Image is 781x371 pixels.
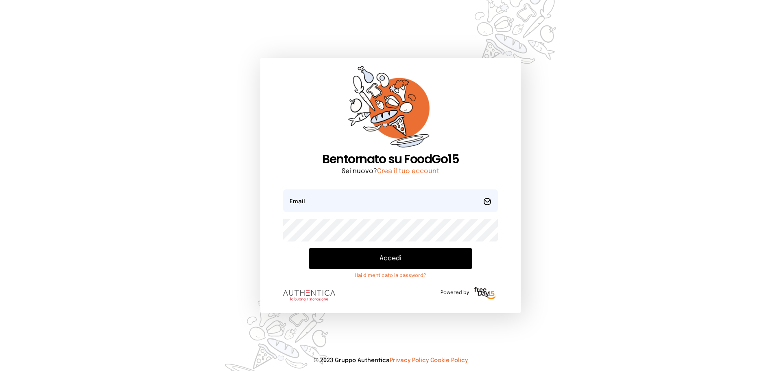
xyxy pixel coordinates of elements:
[390,358,429,363] a: Privacy Policy
[309,248,472,269] button: Accedi
[309,272,472,279] a: Hai dimenticato la password?
[283,167,498,176] p: Sei nuovo?
[441,290,469,296] span: Powered by
[377,168,439,175] a: Crea il tuo account
[348,66,433,152] img: sticker-orange.65babaf.png
[430,358,468,363] a: Cookie Policy
[283,290,335,301] img: logo.8f33a47.png
[472,285,498,302] img: logo-freeday.3e08031.png
[13,356,768,364] p: © 2023 Gruppo Authentica
[283,152,498,167] h1: Bentornato su FoodGo15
